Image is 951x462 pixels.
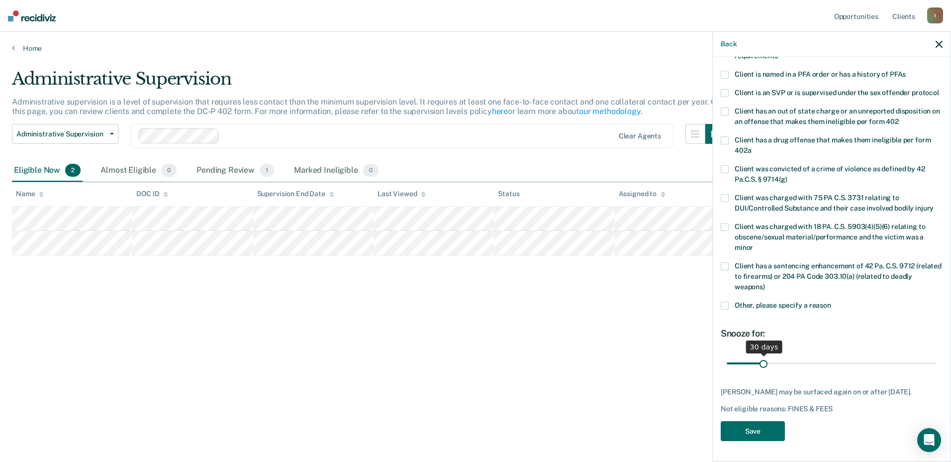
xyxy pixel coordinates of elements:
[65,164,81,177] span: 2
[927,7,943,23] div: t
[735,136,931,154] span: Client has a drug offense that makes them ineligible per form 402a
[735,70,906,78] span: Client is named in a PFA order or has a history of PFAs
[292,160,380,182] div: Marked Ineligible
[16,130,106,138] span: Administrative Supervision
[721,421,785,442] button: Save
[735,194,934,212] span: Client was charged with 75 PA C.S. 3731 relating to DUI/Controlled Substance and their case invol...
[721,405,943,413] div: Not eligible reasons: FINES & FEES
[498,190,519,198] div: Status
[194,160,276,182] div: Pending Review
[8,10,56,21] img: Recidiviz
[735,107,940,125] span: Client has an out of state charge or an unreported disposition on an offense that makes them inel...
[619,190,666,198] div: Assigned to
[12,97,721,116] p: Administrative supervision is a level of supervision that requires less contact than the minimum ...
[98,160,179,182] div: Almost Eligible
[363,164,379,177] span: 0
[16,190,44,198] div: Name
[735,41,908,60] span: Client has not fulfilled special conditions or treatment requirements
[917,428,941,452] div: Open Intercom Messenger
[735,165,925,183] span: Client was convicted of a crime of violence as defined by 42 Pa.C.S. § 9714(g)
[136,190,168,198] div: DOC ID
[619,132,661,140] div: Clear agents
[161,164,177,177] span: 0
[746,341,782,353] div: 30 days
[579,107,641,116] a: our methodology
[735,301,831,309] span: Other, please specify a reason
[492,107,508,116] a: here
[721,388,943,396] div: [PERSON_NAME] may be surfaced again on or after [DATE].
[735,89,939,97] span: Client is an SVP or is supervised under the sex offender protocol
[12,44,939,53] a: Home
[721,328,943,339] div: Snooze for:
[12,160,83,182] div: Eligible Now
[735,223,925,251] span: Client was charged with 18 PA. C.S. 5903(4)(5)(6) relating to obscene/sexual material/performance...
[735,262,942,291] span: Client has a sentencing enhancement of 42 Pa. C.S. 9712 (related to firearms) or 204 PA Code 303....
[12,69,725,97] div: Administrative Supervision
[721,40,737,48] button: Back
[257,190,334,198] div: Supervision End Date
[260,164,274,177] span: 1
[378,190,426,198] div: Last Viewed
